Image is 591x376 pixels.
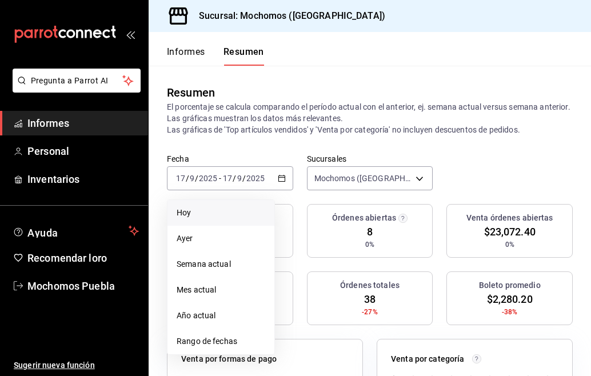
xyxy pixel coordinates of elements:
font: -38% [502,308,518,316]
font: Año actual [177,311,215,320]
input: -- [222,174,233,183]
font: Las gráficas de 'Top artículos vendidos' y 'Venta por categoría' no incluyen descuentos de pedidos. [167,125,520,134]
div: pestañas de navegación [167,46,264,66]
font: / [242,174,246,183]
input: ---- [198,174,218,183]
font: Inventarios [27,173,79,185]
font: Resumen [167,86,215,99]
input: -- [189,174,195,183]
font: Rango de fechas [177,337,237,346]
font: Venta órdenes abiertas [466,213,553,222]
input: -- [175,174,186,183]
font: / [186,174,189,183]
font: Fecha [167,154,189,163]
font: Órdenes totales [340,281,400,290]
button: abrir_cajón_menú [126,30,135,39]
font: Sucursales [307,154,346,163]
font: Sucursal: Mochomos ([GEOGRAPHIC_DATA]) [199,10,385,21]
font: Mes actual [177,285,216,294]
font: Mochomos Puebla [27,280,115,292]
font: Venta por categoría [391,354,465,363]
font: 0% [365,241,374,249]
font: Venta por formas de pago [181,354,277,363]
input: -- [237,174,242,183]
font: Mochomos ([GEOGRAPHIC_DATA]) [314,174,441,183]
font: $23,072.40 [484,226,536,238]
font: Pregunta a Parrot AI [31,76,109,85]
font: Sugerir nueva función [14,361,95,370]
font: Hoy [177,208,191,217]
font: Recomendar loro [27,252,107,264]
font: Órdenes abiertas [332,213,396,222]
button: Pregunta a Parrot AI [13,69,141,93]
font: Personal [27,145,69,157]
input: ---- [246,174,265,183]
font: / [233,174,236,183]
font: - [219,174,221,183]
font: 38 [364,293,376,305]
font: Boleto promedio [479,281,541,290]
font: Ayer [177,234,193,243]
font: Informes [167,46,205,57]
font: / [195,174,198,183]
font: Ayuda [27,227,58,239]
a: Pregunta a Parrot AI [8,83,141,95]
font: El porcentaje se calcula comparando el período actual con el anterior, ej. semana actual versus s... [167,102,570,123]
font: 8 [367,226,373,238]
font: Resumen [223,46,264,57]
font: $2,280.20 [487,293,533,305]
font: 0% [505,241,514,249]
font: -27% [362,308,378,316]
font: Semana actual [177,259,231,269]
font: Informes [27,117,69,129]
